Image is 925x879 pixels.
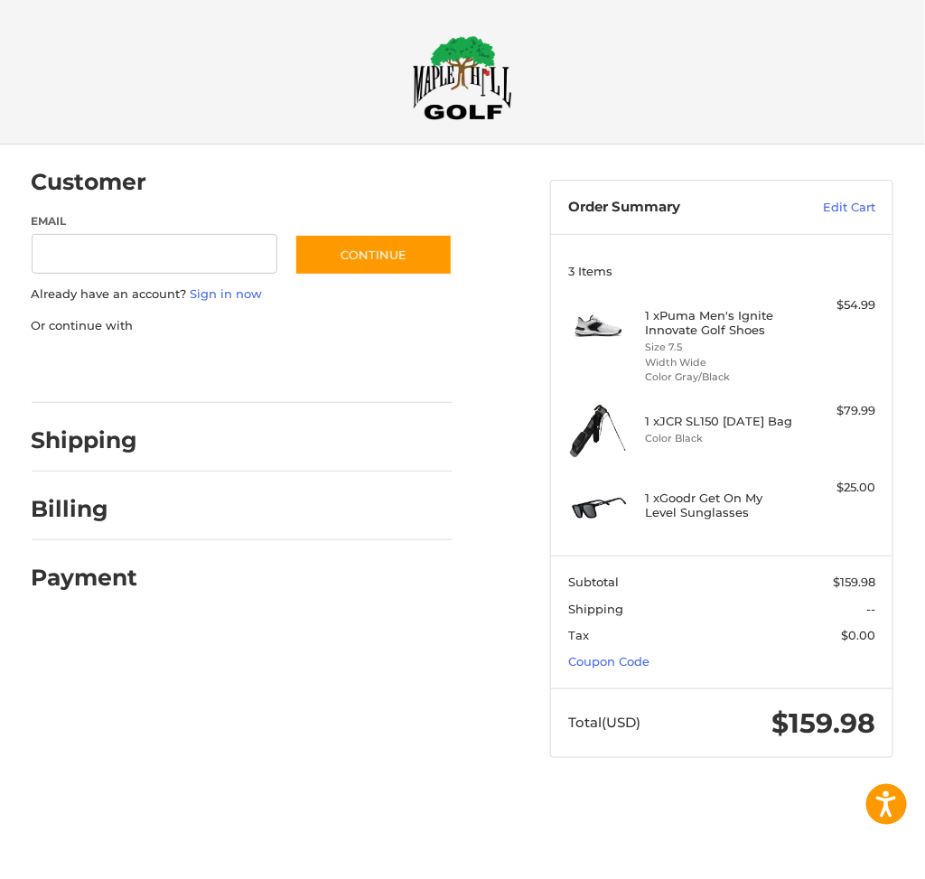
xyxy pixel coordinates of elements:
h3: Order Summary [569,199,778,217]
span: Total (USD) [569,714,641,731]
span: $0.00 [841,628,875,642]
h4: 1 x Puma Men's Ignite Innovate Golf Shoes [645,308,794,338]
button: Continue [294,234,453,276]
li: Width Wide [645,355,794,370]
a: Coupon Code [569,654,650,669]
iframe: PayPal-paypal [25,352,161,385]
span: $159.98 [833,575,875,589]
span: -- [866,602,875,616]
h2: Shipping [32,426,138,454]
h2: Payment [32,564,138,592]
h4: 1 x JCR SL150 [DATE] Bag [645,414,794,428]
h2: Customer [32,168,147,196]
div: $25.00 [799,479,875,497]
div: $79.99 [799,402,875,420]
h4: 1 x Goodr Get On My Level Sunglasses [645,491,794,520]
h3: 3 Items [569,264,875,278]
p: Already have an account? [32,285,453,304]
h2: Billing [32,495,137,523]
div: $54.99 [799,296,875,314]
a: Edit Cart [778,199,875,217]
li: Color Gray/Black [645,369,794,385]
p: Or continue with [32,317,453,335]
span: $159.98 [771,706,875,740]
a: Sign in now [191,286,263,301]
img: Maple Hill Golf [413,35,512,120]
span: Shipping [569,602,624,616]
li: Color Black [645,431,794,446]
span: Tax [569,628,590,642]
li: Size 7.5 [645,340,794,355]
span: Subtotal [569,575,620,589]
label: Email [32,213,277,229]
